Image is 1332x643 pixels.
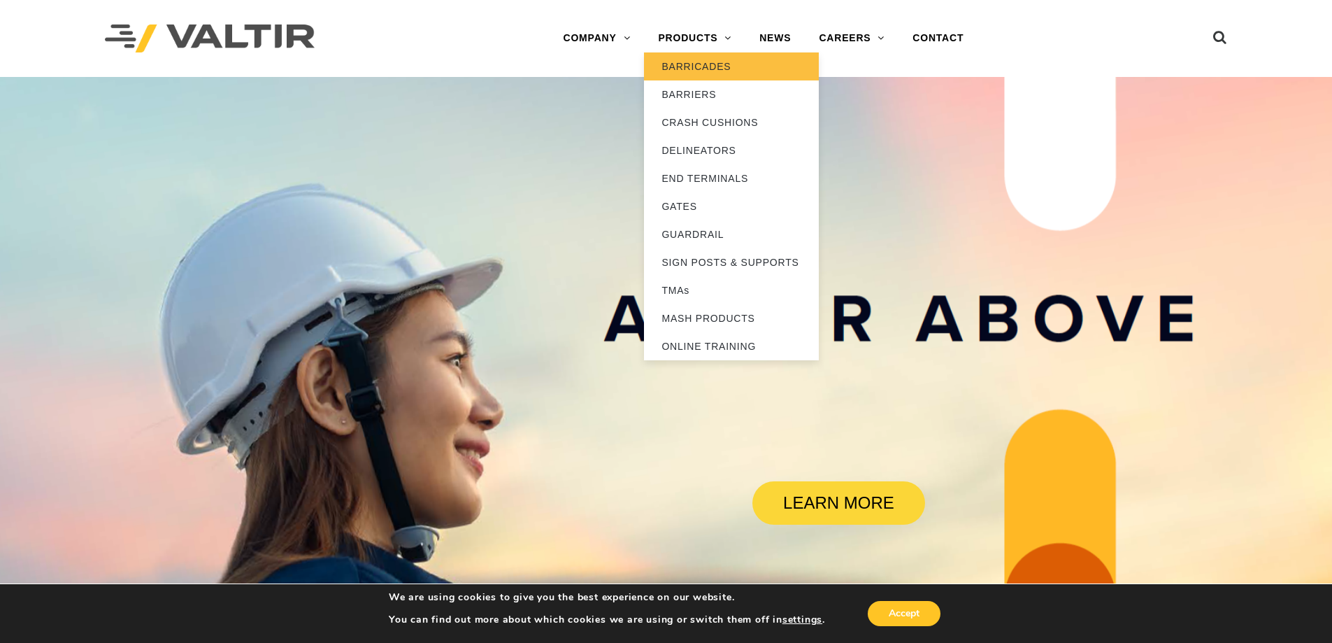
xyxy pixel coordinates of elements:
a: CRASH CUSHIONS [644,108,819,136]
button: Accept [868,601,940,626]
a: NEWS [745,24,805,52]
a: GUARDRAIL [644,220,819,248]
a: BARRIERS [644,80,819,108]
a: MASH PRODUCTS [644,304,819,332]
a: CAREERS [805,24,898,52]
a: GATES [644,192,819,220]
p: We are using cookies to give you the best experience on our website. [389,591,825,604]
a: ONLINE TRAINING [644,332,819,360]
a: CONTACT [898,24,977,52]
a: SIGN POSTS & SUPPORTS [644,248,819,276]
a: PRODUCTS [644,24,745,52]
p: You can find out more about which cookies we are using or switch them off in . [389,614,825,626]
a: END TERMINALS [644,164,819,192]
a: DELINEATORS [644,136,819,164]
a: COMPANY [549,24,644,52]
a: TMAs [644,276,819,304]
a: BARRICADES [644,52,819,80]
a: LEARN MORE [752,481,924,525]
button: settings [782,614,822,626]
img: Valtir [105,24,315,53]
